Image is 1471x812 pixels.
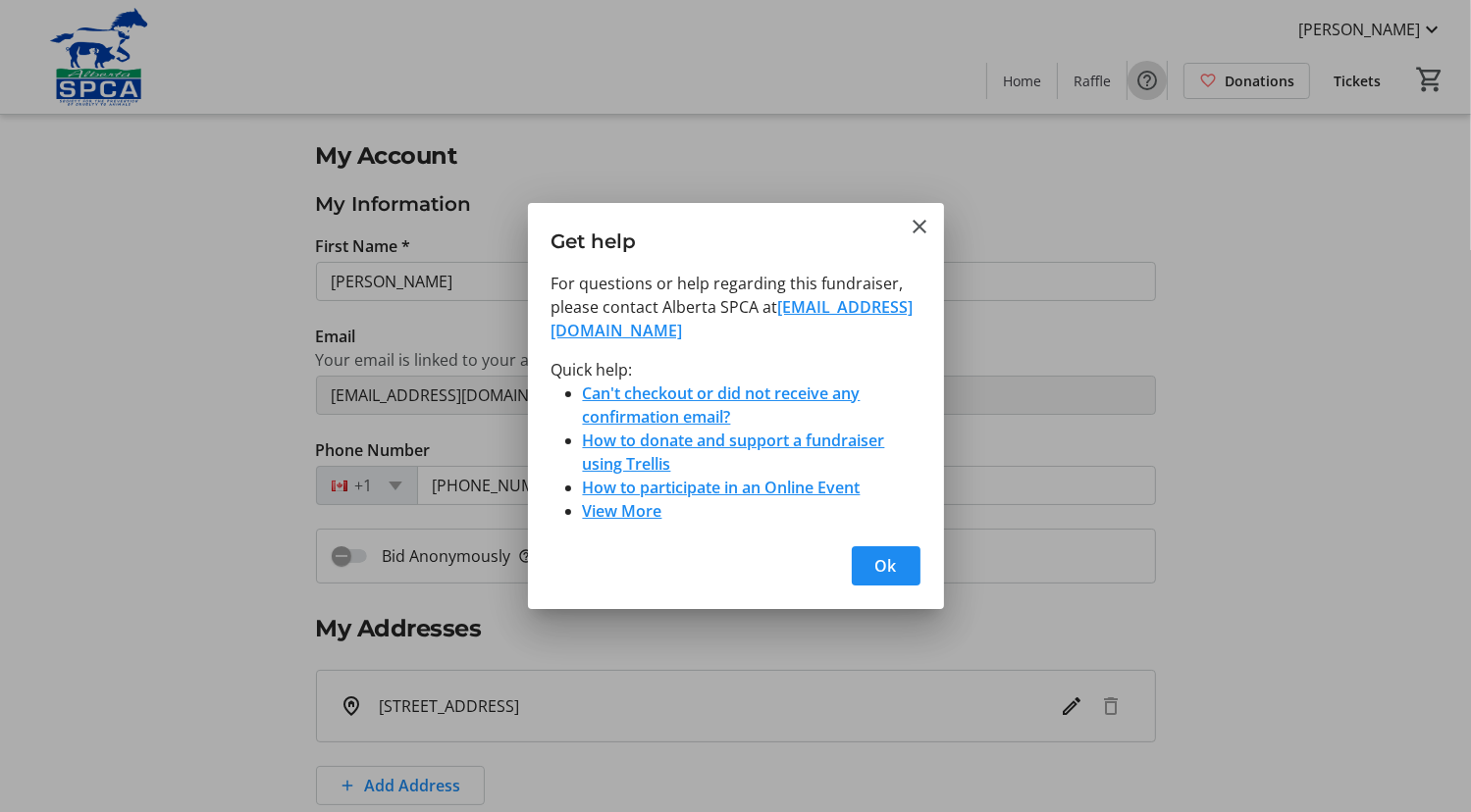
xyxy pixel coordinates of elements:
[552,358,920,381] p: Quick help:
[909,215,932,238] button: Close
[852,546,920,585] button: Ok
[583,477,861,498] a: How to participate in an Online Event
[552,272,920,342] p: For questions or help regarding this fundraiser, please contact Alberta SPCA at
[583,382,861,428] a: Can't checkout or did not receive any confirmation email?
[583,430,885,475] a: How to donate and support a fundraiser using Trellis
[528,203,944,271] h3: Get help
[583,500,662,522] a: View More
[875,554,897,578] span: Ok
